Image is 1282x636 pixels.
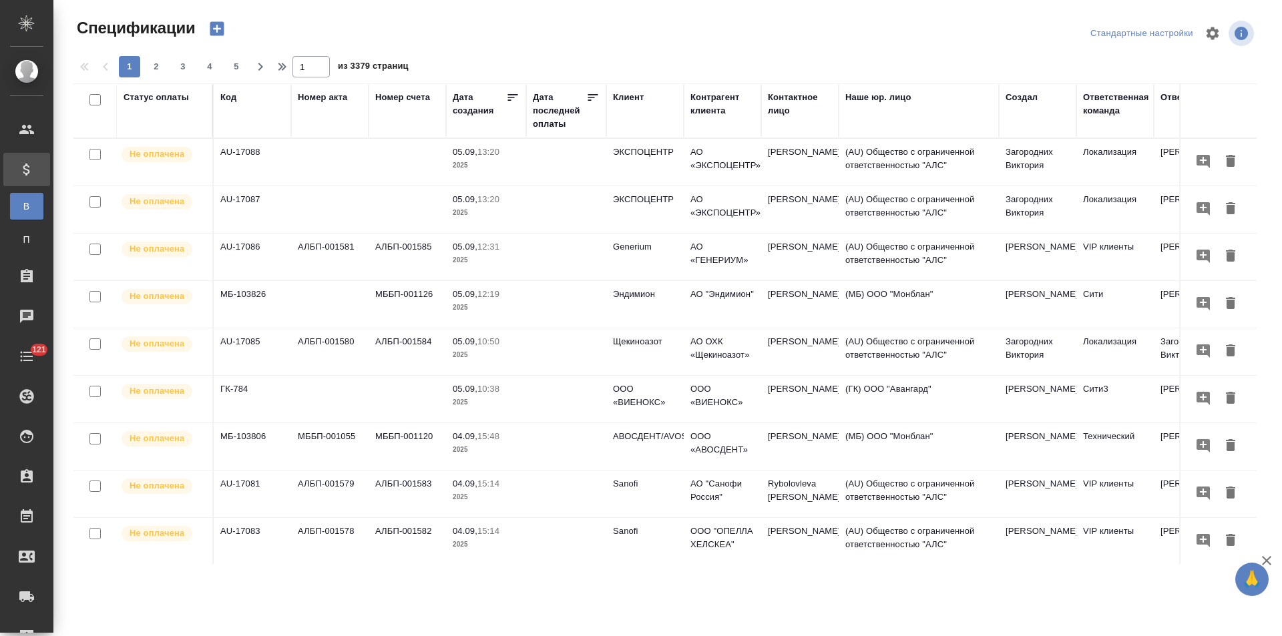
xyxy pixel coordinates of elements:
td: МББП-001055 [291,423,369,470]
td: Локализация [1076,328,1154,375]
td: [PERSON_NAME] [1154,470,1231,517]
p: Не оплачена [130,337,184,350]
td: [PERSON_NAME] [761,518,839,565]
td: [PERSON_NAME] [999,470,1076,517]
span: из 3379 страниц [338,58,409,77]
button: Удалить [1219,481,1242,506]
td: AU-17083 [214,518,291,565]
button: 🙏 [1235,563,1269,596]
td: [PERSON_NAME] [1154,423,1231,470]
td: [PERSON_NAME] [1154,376,1231,422]
p: ООО «АВОСДЕНТ» [690,430,755,456]
p: Не оплачена [130,432,184,445]
div: Статус оплаты [124,91,189,104]
p: 05.09, [453,384,477,394]
p: 05.09, [453,147,477,157]
td: Загородних Виктория [999,328,1076,375]
button: Удалить [1219,244,1242,269]
span: 🙏 [1241,565,1263,593]
p: АО «ЭКСПОЦЕНТР» [690,193,755,220]
p: 2025 [453,254,519,267]
td: [PERSON_NAME] [999,423,1076,470]
p: ООО «ВИЕНОКС» [690,382,755,409]
button: Удалить [1219,339,1242,364]
p: 2025 [453,443,519,456]
p: Не оплачена [130,242,184,256]
button: 5 [226,56,247,77]
td: МББП-001126 [369,281,446,328]
td: (AU) Общество с ограниченной ответственностью "АЛС" [839,234,999,280]
div: Дата создания [453,91,506,117]
div: Создал [1006,91,1038,104]
td: Сити [1076,281,1154,328]
p: Щекиноазот [613,335,677,348]
p: 2025 [453,491,519,504]
td: АЛБП-001580 [291,328,369,375]
td: Загородних Виктория [999,139,1076,186]
td: АЛБП-001578 [291,518,369,565]
td: МБ-103826 [214,281,291,328]
td: (МБ) ООО "Монблан" [839,281,999,328]
p: 2025 [453,159,519,172]
button: 2 [146,56,167,77]
div: Контактное лицо [768,91,832,117]
td: [PERSON_NAME] [761,423,839,470]
p: Не оплачена [130,527,184,540]
div: Номер счета [375,91,430,104]
td: [PERSON_NAME] [761,376,839,422]
p: АО «ЭКСПОЦЕНТР» [690,145,755,172]
p: 05.09, [453,242,477,252]
p: 15:14 [477,526,499,536]
span: В [17,200,37,213]
div: Ответственный [1160,91,1229,104]
td: (ГК) ООО "Авангард" [839,376,999,422]
p: Не оплачена [130,290,184,303]
td: АЛБП-001584 [369,328,446,375]
span: 4 [199,60,220,73]
p: 10:38 [477,384,499,394]
td: (AU) Общество с ограниченной ответственностью "АЛС" [839,328,999,375]
td: [PERSON_NAME] [1154,234,1231,280]
td: [PERSON_NAME] [761,234,839,280]
td: АЛБП-001579 [291,470,369,517]
p: Sanofi [613,525,677,538]
td: МБ-103806 [214,423,291,470]
td: AU-17081 [214,470,291,517]
td: Загородних Виктория [1154,328,1231,375]
p: 13:20 [477,147,499,157]
span: П [17,233,37,246]
td: Rybolovleva [PERSON_NAME] [761,470,839,517]
td: АЛБП-001585 [369,234,446,280]
td: [PERSON_NAME] [1154,186,1231,233]
td: [PERSON_NAME] [1154,281,1231,328]
button: Создать [201,17,233,40]
p: ООО "ОПЕЛЛА ХЕЛСКЕА" [690,525,755,551]
p: АВОСДЕНТ/AVOSDENT [613,430,677,443]
span: 2 [146,60,167,73]
p: Не оплачена [130,195,184,208]
p: 13:20 [477,194,499,204]
div: split button [1087,23,1197,44]
td: AU-17088 [214,139,291,186]
p: Эндимион [613,288,677,301]
span: Настроить таблицу [1197,17,1229,49]
p: ЭКСПОЦЕНТР [613,193,677,206]
button: Удалить [1219,197,1242,222]
span: Спецификации [73,17,196,39]
p: Не оплачена [130,384,184,398]
p: 05.09, [453,336,477,346]
p: 2025 [453,206,519,220]
td: [PERSON_NAME] [761,281,839,328]
td: Сити3 [1076,376,1154,422]
p: Не оплачена [130,479,184,493]
td: AU-17086 [214,234,291,280]
p: 15:14 [477,479,499,489]
td: AU-17087 [214,186,291,233]
a: В [10,193,43,220]
p: 15:48 [477,431,499,441]
p: ООО «ВИЕНОКС» [613,382,677,409]
a: П [10,226,43,253]
td: [PERSON_NAME] [999,234,1076,280]
p: 05.09, [453,194,477,204]
td: [PERSON_NAME] [761,186,839,233]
